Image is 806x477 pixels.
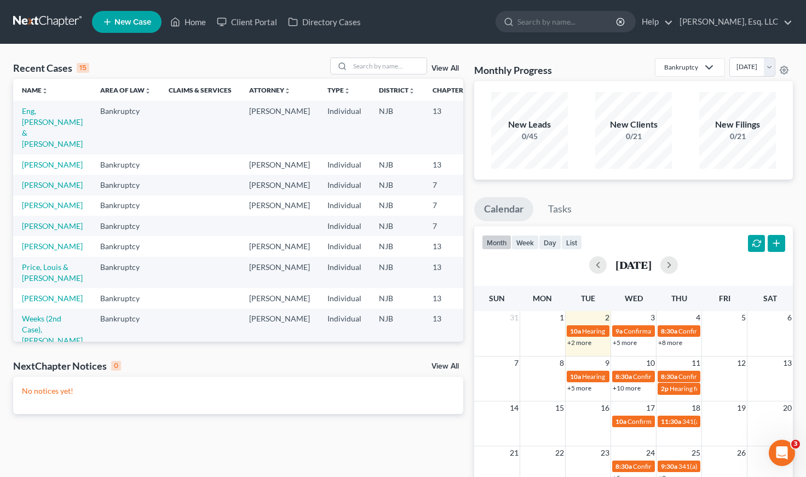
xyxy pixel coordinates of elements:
span: 2 [604,311,611,324]
td: Individual [319,196,370,216]
a: [PERSON_NAME], Esq. LLC [674,12,792,32]
td: Individual [319,309,370,351]
span: Hearing for Plastic Suppliers, Inc. [670,384,764,393]
span: 11 [690,357,701,370]
td: NJB [370,101,424,154]
a: Districtunfold_more [379,86,415,94]
input: Search by name... [350,58,427,74]
i: unfold_more [408,88,415,94]
th: Claims & Services [160,79,240,101]
td: 13 [424,154,479,175]
p: No notices yet! [22,386,454,396]
div: 0/45 [491,131,568,142]
a: [PERSON_NAME] [22,160,83,169]
span: 7 [513,357,520,370]
td: [PERSON_NAME] [240,257,319,288]
span: 22 [554,446,565,459]
span: Confirmation hearing for [PERSON_NAME] [633,372,757,381]
td: NJB [370,216,424,236]
button: list [561,235,582,250]
span: 10 [645,357,656,370]
span: 19 [736,401,747,415]
a: +10 more [613,384,641,392]
span: 3 [791,440,800,449]
span: 8:30a [615,462,632,470]
button: month [482,235,511,250]
span: Confirmation hearing for [PERSON_NAME] [627,417,752,426]
td: 13 [424,101,479,154]
span: Hearing for [PERSON_NAME] [582,327,667,335]
a: +8 more [658,338,682,347]
span: Fri [719,294,730,303]
td: Bankruptcy [91,216,160,236]
a: Price, Louis & [PERSON_NAME] [22,262,83,283]
span: 26 [736,446,747,459]
td: NJB [370,175,424,195]
span: 18 [690,401,701,415]
span: 13 [782,357,793,370]
i: unfold_more [42,88,48,94]
i: unfold_more [344,88,350,94]
span: 12 [736,357,747,370]
a: +5 more [613,338,637,347]
td: [PERSON_NAME] [240,196,319,216]
td: [PERSON_NAME] [240,175,319,195]
td: 7 [424,216,479,236]
span: Tue [581,294,595,303]
span: 14 [509,401,520,415]
a: Client Portal [211,12,283,32]
span: 9 [604,357,611,370]
i: unfold_more [463,88,470,94]
td: NJB [370,257,424,288]
a: Help [636,12,673,32]
a: Attorneyunfold_more [249,86,291,94]
span: 3 [649,311,656,324]
a: Directory Cases [283,12,366,32]
i: unfold_more [145,88,151,94]
td: 13 [424,288,479,308]
td: Bankruptcy [91,236,160,256]
a: [PERSON_NAME] [22,180,83,189]
span: 11:30a [661,417,681,426]
button: week [511,235,539,250]
td: Bankruptcy [91,175,160,195]
td: NJB [370,196,424,216]
i: unfold_more [284,88,291,94]
div: Recent Cases [13,61,89,74]
div: New Leads [491,118,568,131]
span: 8:30a [615,372,632,381]
span: 2p [661,384,669,393]
div: Bankruptcy [664,62,698,72]
span: 8:30a [661,372,677,381]
td: Bankruptcy [91,257,160,288]
td: NJB [370,288,424,308]
td: NJB [370,154,424,175]
td: Bankruptcy [91,154,160,175]
div: 15 [77,63,89,73]
a: Weeks (2nd Case), [PERSON_NAME] [22,314,83,345]
span: 10a [615,417,626,426]
a: +5 more [567,384,591,392]
span: Sun [489,294,505,303]
span: New Case [114,18,151,26]
span: Sat [763,294,777,303]
span: Confirmation hearing for [PERSON_NAME] [678,372,803,381]
td: Bankruptcy [91,309,160,351]
td: Individual [319,288,370,308]
a: [PERSON_NAME] [22,221,83,231]
td: [PERSON_NAME] [240,154,319,175]
span: 1 [559,311,565,324]
td: Individual [319,216,370,236]
td: NJB [370,236,424,256]
span: 8:30a [661,327,677,335]
span: Confirmation hearing for [PERSON_NAME] [624,327,748,335]
span: Confirmation hearing for [PERSON_NAME] [678,327,803,335]
div: New Filings [699,118,776,131]
span: 9:30a [661,462,677,470]
td: Individual [319,257,370,288]
a: [PERSON_NAME] [22,242,83,251]
td: Individual [319,154,370,175]
span: 341(a) meeting for [PERSON_NAME] [682,417,788,426]
span: 21 [509,446,520,459]
td: Individual [319,236,370,256]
